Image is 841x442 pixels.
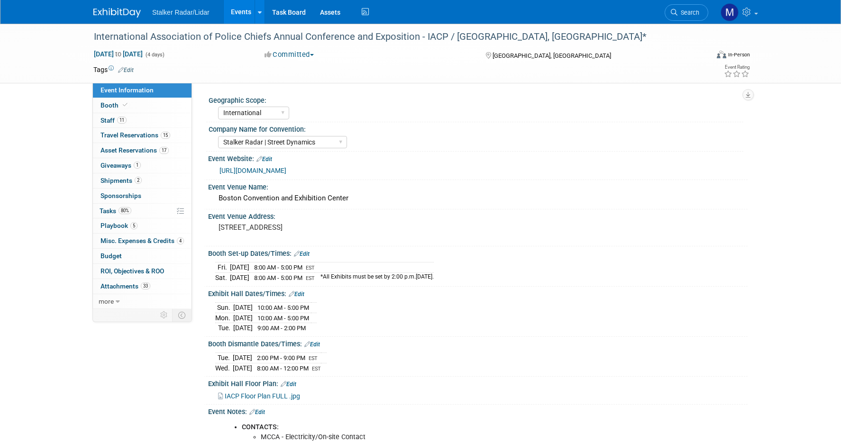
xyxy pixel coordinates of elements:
[93,204,192,218] a: Tasks80%
[218,392,300,400] a: IACP Floor Plan FULL .jpg
[215,303,233,313] td: Sun.
[261,50,318,60] button: Committed
[93,50,143,58] span: [DATE] [DATE]
[215,323,233,333] td: Tue.
[100,207,131,215] span: Tasks
[161,132,170,139] span: 15
[225,392,300,400] span: IACP Floor Plan FULL .jpg
[209,122,743,134] div: Company Name for Convention:
[230,262,249,273] td: [DATE]
[93,113,192,128] a: Staff11
[257,315,309,322] span: 10:00 AM - 5:00 PM
[134,162,141,169] span: 1
[724,65,750,70] div: Event Rating
[93,234,192,248] a: Misc. Expenses & Credits4
[135,177,142,184] span: 2
[309,355,318,361] span: EST
[256,156,272,162] a: Edit
[289,291,304,298] a: Edit
[99,298,114,305] span: more
[156,309,173,321] td: Personalize Event Tab Strip
[728,51,750,58] div: In-Person
[652,49,750,63] div: Event Format
[141,282,150,289] span: 33
[306,275,315,281] span: EST
[101,237,184,244] span: Misc. Expenses & Credits
[93,294,192,309] a: more
[101,282,150,290] span: Attachments
[233,303,253,313] td: [DATE]
[93,128,192,143] a: Travel Reservations15
[101,252,122,260] span: Budget
[93,189,192,203] a: Sponsorships
[208,209,748,221] div: Event Venue Address:
[93,249,192,263] a: Budget
[145,52,165,58] span: (4 days)
[159,147,169,154] span: 17
[208,287,748,299] div: Exhibit Hall Dates/Times:
[93,83,192,98] a: Event Information
[101,222,137,229] span: Playbook
[257,304,309,311] span: 10:00 AM - 5:00 PM
[304,341,320,348] a: Edit
[208,377,748,389] div: Exhibit Hall Floor Plan:
[493,52,611,59] span: [GEOGRAPHIC_DATA], [GEOGRAPHIC_DATA]
[215,191,740,206] div: Boston Convention and Exhibition Center
[254,264,302,271] span: 8:00 AM - 5:00 PM
[306,265,315,271] span: EST
[215,353,233,363] td: Tue.
[173,309,192,321] td: Toggle Event Tabs
[101,267,164,275] span: ROI, Objectives & ROO
[130,222,137,229] span: 5
[233,323,253,333] td: [DATE]
[101,146,169,154] span: Asset Reservations
[101,177,142,184] span: Shipments
[93,98,192,113] a: Booth
[93,264,192,279] a: ROI, Objectives & ROO
[208,152,748,164] div: Event Website:
[257,354,305,361] span: 2:00 PM - 9:00 PM
[208,246,748,259] div: Booth Set-up Dates/Times:
[215,262,230,273] td: Fri.
[281,381,296,388] a: Edit
[101,101,129,109] span: Booth
[101,192,141,199] span: Sponsorships
[665,4,708,21] a: Search
[233,363,252,373] td: [DATE]
[215,313,233,323] td: Mon.
[114,50,123,58] span: to
[209,93,743,105] div: Geographic Scope:
[315,272,434,282] td: *All Exhibits must be set by 2:00 p.m.[DATE].
[230,272,249,282] td: [DATE]
[117,117,127,124] span: 11
[93,143,192,158] a: Asset Reservations17
[257,365,309,372] span: 8:00 AM - 12:00 PM
[101,117,127,124] span: Staff
[215,272,230,282] td: Sat.
[93,158,192,173] a: Giveaways1
[717,51,726,58] img: Format-Inperson.png
[91,28,694,45] div: International Association of Police Chiefs Annual Conference and Exposition - IACP / [GEOGRAPHIC_...
[219,167,286,174] a: [URL][DOMAIN_NAME]
[233,313,253,323] td: [DATE]
[208,180,748,192] div: Event Venue Name:
[219,223,422,232] pre: [STREET_ADDRESS]
[118,67,134,73] a: Edit
[101,131,170,139] span: Travel Reservations
[177,237,184,244] span: 4
[93,8,141,18] img: ExhibitDay
[254,274,302,281] span: 8:00 AM - 5:00 PM
[101,86,154,94] span: Event Information
[233,353,252,363] td: [DATE]
[215,363,233,373] td: Wed.
[93,279,192,294] a: Attachments33
[119,207,131,214] span: 80%
[257,325,306,332] span: 9:00 AM - 2:00 PM
[93,173,192,188] a: Shipments2
[208,405,748,417] div: Event Notes:
[93,65,134,74] td: Tags
[93,218,192,233] a: Playbook5
[294,251,310,257] a: Edit
[249,409,265,415] a: Edit
[123,102,128,108] i: Booth reservation complete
